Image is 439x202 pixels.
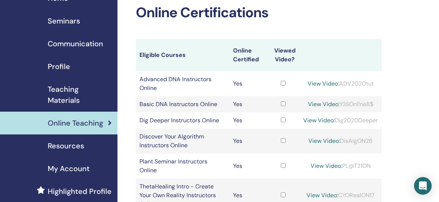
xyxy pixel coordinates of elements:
[48,84,112,106] span: Teaching Materials
[48,61,70,72] span: Profile
[308,137,340,145] a: View Video:
[136,129,229,154] td: Discover Your Algorithm Instructors Online
[306,191,338,199] a: View Video:
[414,177,432,195] div: Open Intercom Messenger
[136,154,229,178] td: Plant Seminar Instructors Online
[229,71,266,96] td: Yes
[303,162,378,170] div: PL@T21ON
[136,71,229,96] td: Advanced DNA Instructors Online
[48,140,84,151] span: Resources
[136,4,382,21] h2: Online Certifications
[136,96,229,112] td: Basic DNA Instructors Online
[266,39,300,71] th: Viewed Video?
[136,112,229,129] td: Dig Deeper Instructors Online
[229,39,266,71] th: Online Certified
[303,191,378,200] div: CYORealON17
[303,79,378,88] div: ADV2020tut
[229,154,266,178] td: Yes
[136,39,229,71] th: Eligible Courses
[308,100,340,108] a: View Video:
[311,162,342,170] a: View Video:
[229,129,266,154] td: Yes
[303,116,335,124] a: View Video:
[48,163,90,174] span: My Account
[48,118,103,129] span: Online Teaching
[303,100,378,109] div: Y3SOnl!ne8$
[48,186,112,197] span: Highlighted Profile
[48,15,80,26] span: Seminars
[229,112,266,129] td: Yes
[48,38,103,49] span: Communication
[303,116,378,125] div: Dig2020Deeper
[303,137,378,145] div: DisAlgON26
[308,80,339,87] a: View Video:
[229,96,266,112] td: Yes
